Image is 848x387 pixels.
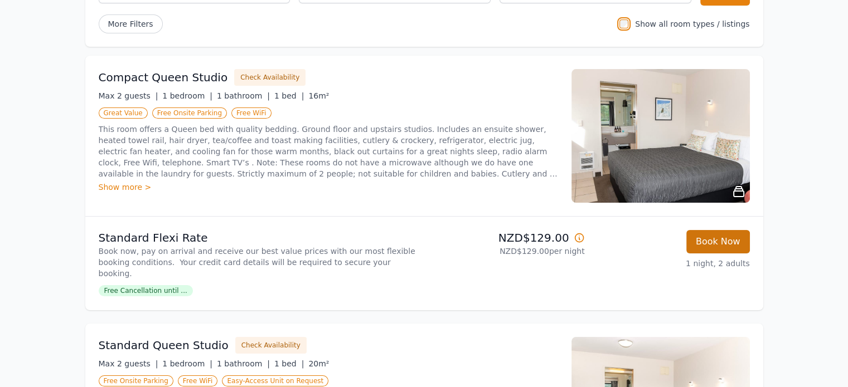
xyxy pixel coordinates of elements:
[152,107,227,119] span: Free Onsite Parking
[635,19,749,28] label: Show all room types / listings
[99,91,158,100] span: Max 2 guests |
[99,107,148,119] span: Great Value
[99,230,420,246] p: Standard Flexi Rate
[162,359,212,368] span: 1 bedroom |
[217,359,270,368] span: 1 bathroom |
[162,91,212,100] span: 1 bedroom |
[178,375,218,386] span: Free WiFi
[99,246,420,279] p: Book now, pay on arrival and receive our best value prices with our most flexible booking conditi...
[274,359,304,368] span: 1 bed |
[99,337,229,353] h3: Standard Queen Studio
[99,182,558,193] div: Show more >
[231,107,272,119] span: Free WiFi
[222,375,328,386] span: Easy-Access Unit on Request
[429,230,585,246] p: NZD$129.00
[235,337,307,354] button: Check Availability
[274,91,304,100] span: 1 bed |
[234,69,306,86] button: Check Availability
[99,124,558,179] p: This room offers a Queen bed with quality bedding. Ground floor and upstairs studios. Includes an...
[217,91,270,100] span: 1 bathroom |
[686,230,750,253] button: Book Now
[308,91,329,100] span: 16m²
[99,14,163,33] span: More Filters
[99,285,193,296] span: Free Cancellation until ...
[308,359,329,368] span: 20m²
[99,359,158,368] span: Max 2 guests |
[429,246,585,257] p: NZD$129.00 per night
[99,375,173,386] span: Free Onsite Parking
[99,70,228,85] h3: Compact Queen Studio
[594,258,750,269] p: 1 night, 2 adults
